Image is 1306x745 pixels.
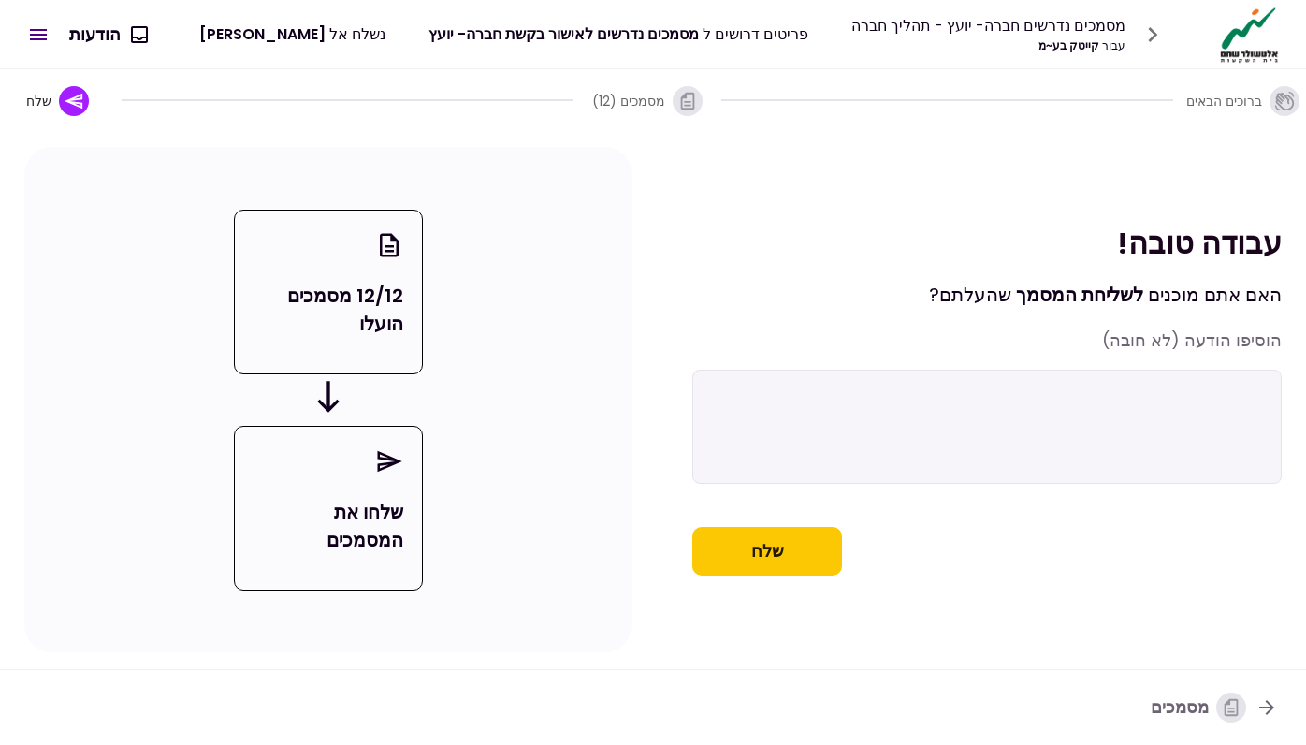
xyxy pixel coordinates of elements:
span: [PERSON_NAME] [199,23,326,45]
div: פריטים דרושים ל [428,22,808,46]
button: מסמכים [1136,683,1293,732]
span: ברוכים הבאים [1186,92,1262,110]
span: מסמכים נדרשים לאישור בקשת חברה- יועץ [428,23,699,45]
h1: עבודה טובה! [692,224,1282,262]
div: קייטק בע~מ [851,37,1125,54]
button: ברוכים הבאים [1191,71,1295,131]
p: 12/12 מסמכים הועלו [254,282,403,338]
button: שלח [11,71,104,131]
span: עבור [1102,37,1125,53]
div: מסמכים [1151,693,1246,723]
p: שלחו את המסמכים [254,498,403,554]
p: האם אתם מוכנים שהעלתם ? [692,281,1282,309]
img: Logo [1215,6,1284,64]
p: הוסיפו הודעה (לא חובה) [692,328,1282,353]
button: מסמכים (12) [591,71,704,131]
div: מסמכים נדרשים חברה- יועץ - תהליך חברה [851,14,1125,37]
span: לשליחת המסמך [1016,282,1143,308]
button: שלח [692,527,842,576]
span: מסמכים (12) [592,92,665,110]
div: נשלח אל [199,22,385,46]
button: הודעות [54,10,162,59]
span: שלח [26,92,51,110]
